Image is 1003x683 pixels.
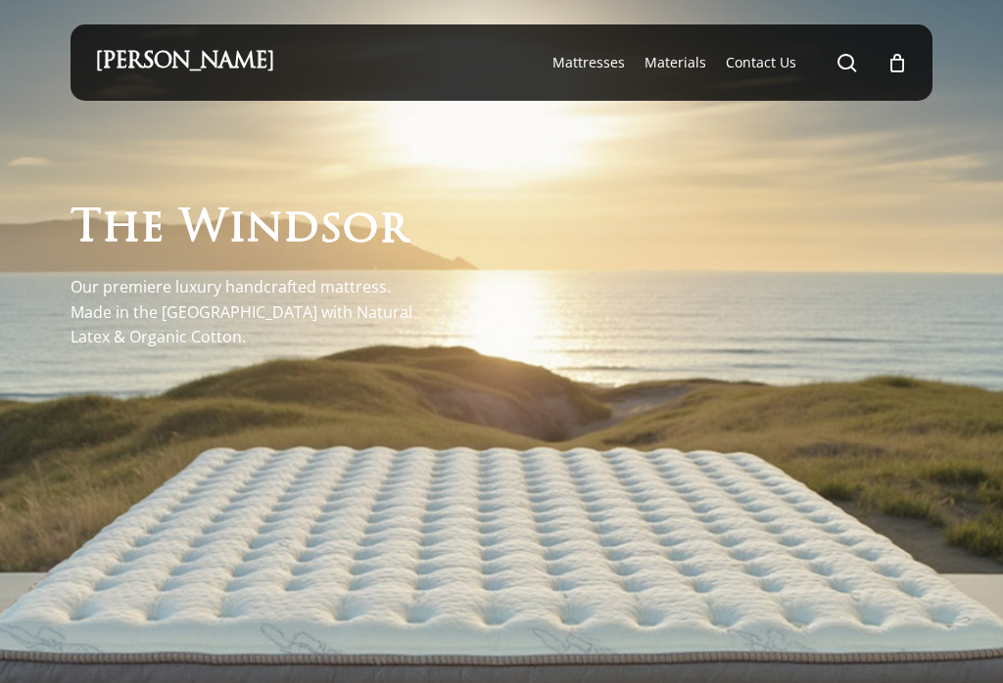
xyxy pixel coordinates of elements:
nav: Main Menu [543,24,908,101]
span: i [228,207,246,251]
p: Our premiere luxury handcrafted mattress. Made in the [GEOGRAPHIC_DATA] with Natural Latex & Orga... [71,275,433,350]
span: s [319,207,343,251]
span: h [102,207,140,251]
a: Cart [886,52,908,73]
a: Contact Us [726,53,796,72]
span: Mattresses [552,53,625,71]
h1: The Windsor [71,207,408,251]
span: n [246,207,283,251]
a: Materials [645,53,706,72]
span: Materials [645,53,706,71]
a: [PERSON_NAME] [95,52,274,73]
span: T [71,207,102,251]
span: d [283,207,319,251]
span: r [379,208,408,252]
span: Contact Us [726,53,796,71]
span: e [140,207,165,251]
span: W [179,207,228,251]
a: Mattresses [552,53,625,72]
span: o [343,208,379,252]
